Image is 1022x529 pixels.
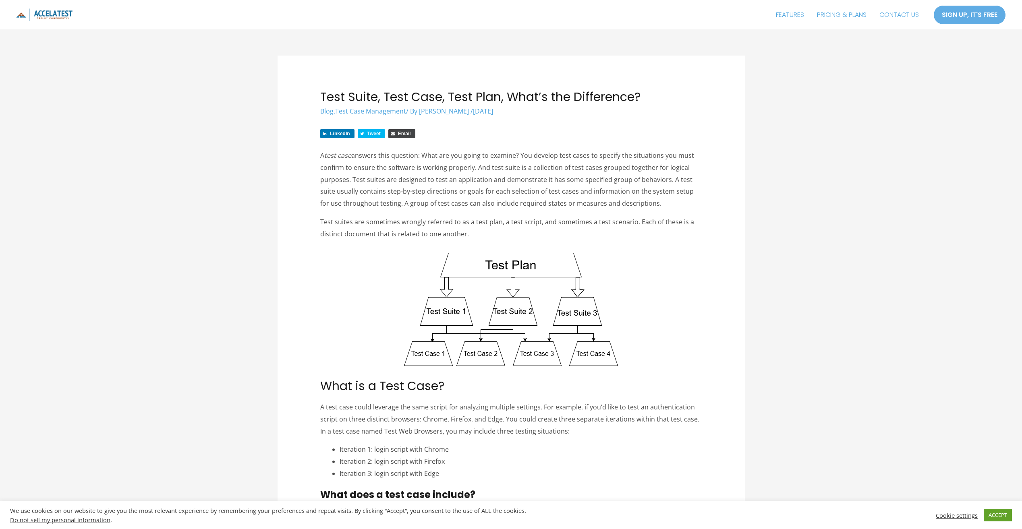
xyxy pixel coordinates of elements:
[340,456,702,468] li: Iteration 2: login script with Firefox
[769,5,811,25] a: FEATURES
[873,5,925,25] a: CONTACT US
[404,253,618,366] img: Test Plan, Test Suite, Test Case Diagram
[320,129,354,138] a: Share on LinkedIn
[320,107,334,116] a: Blog
[335,107,406,116] a: Test Case Management
[811,5,873,25] a: PRICING & PLANS
[16,8,73,21] img: icon
[473,107,493,116] span: [DATE]
[388,129,415,138] a: Share via Email
[933,5,1006,25] a: SIGN UP, IT'S FREE
[320,107,406,116] span: ,
[330,131,350,136] span: LinkedIn
[419,107,471,116] a: [PERSON_NAME]
[320,401,702,437] p: A test case could leverage the same script for analyzing multiple settings. For example, if you’d...
[10,516,110,524] a: Do not sell my personal information
[367,131,381,136] span: Tweet
[358,129,385,138] a: Share on Twitter
[10,516,711,523] div: .
[320,489,702,501] h3: What does a test case include?
[320,379,702,393] h2: What is a Test Case?
[419,107,469,116] span: [PERSON_NAME]
[320,107,702,116] div: / By /
[324,151,351,160] em: test case
[340,468,702,480] li: Iteration 3: login script with Edge
[320,216,702,240] p: Test suites are sometimes wrongly referred to as a test plan, a test script, and sometimes a test...
[340,444,702,456] li: Iteration 1: login script with Chrome
[936,512,978,519] a: Cookie settings
[320,150,702,210] p: A answers this question: What are you going to examine? You develop test cases to specify the sit...
[320,90,702,104] h1: Test Suite, Test Case, Test Plan, What’s the Difference?
[398,131,411,136] span: Email
[10,507,711,523] div: We use cookies on our website to give you the most relevant experience by remembering your prefer...
[769,5,925,25] nav: Site Navigation
[984,509,1012,521] a: ACCEPT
